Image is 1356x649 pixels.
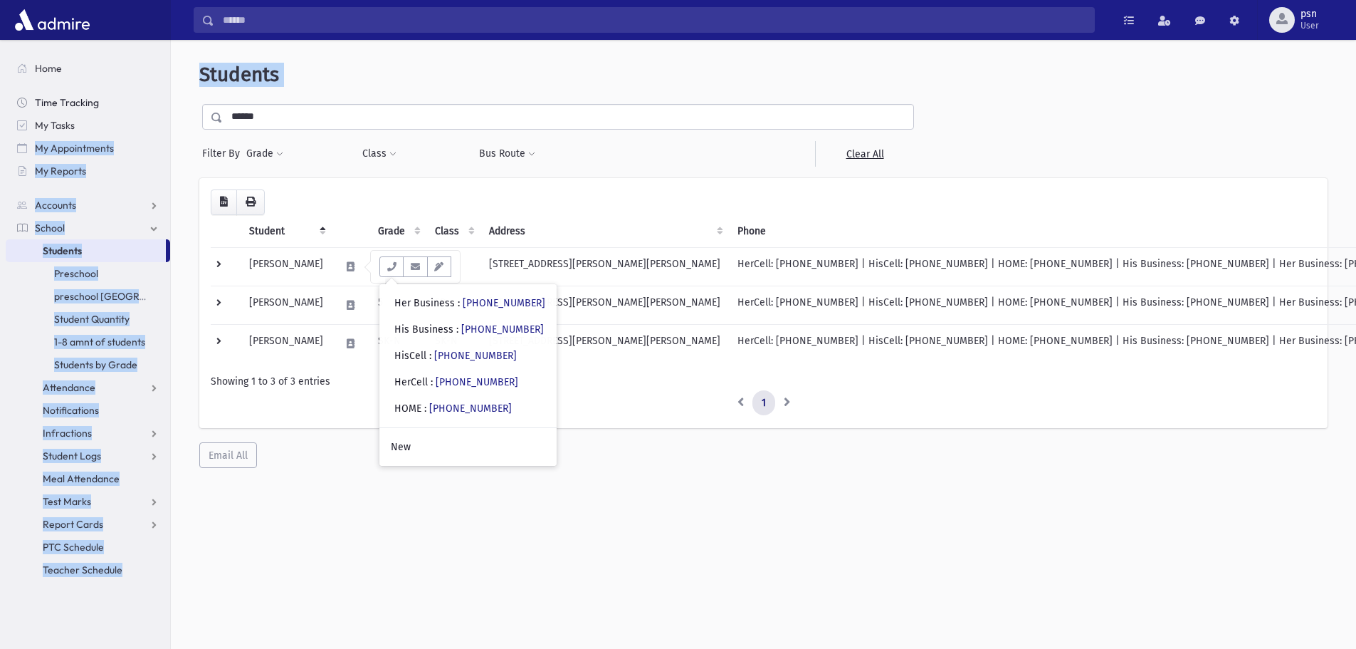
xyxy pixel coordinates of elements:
[43,404,99,417] span: Notifications
[43,495,91,508] span: Test Marks
[6,160,170,182] a: My Reports
[478,141,536,167] button: Bus Route
[6,513,170,536] a: Report Cards
[424,403,426,415] span: :
[35,142,114,155] span: My Appointments
[394,296,545,311] div: Her Business
[43,564,122,576] span: Teacher Schedule
[6,57,170,80] a: Home
[6,536,170,559] a: PTC Schedule
[43,541,104,554] span: PTC Schedule
[456,323,458,336] span: :
[35,199,76,212] span: Accounts
[6,331,170,353] a: 1-8 amnt of students
[35,62,62,75] span: Home
[35,96,99,109] span: Time Tracking
[379,434,557,460] a: New
[394,322,544,337] div: His Business
[394,375,518,390] div: HerCell
[480,286,729,324] td: [STREET_ADDRESS][PERSON_NAME][PERSON_NAME]
[427,256,451,277] button: Email Templates
[426,215,480,248] th: Class: activate to sort column ascending
[6,490,170,513] a: Test Marks
[369,247,426,286] td: SK-N
[394,401,512,416] div: HOME
[241,247,332,286] td: [PERSON_NAME]
[6,353,170,376] a: Students by Grade
[436,376,518,388] a: [PHONE_NUMBER]
[480,215,729,248] th: Address: activate to sort column ascending
[11,6,93,34] img: AdmirePro
[362,141,397,167] button: Class
[6,559,170,581] a: Teacher Schedule
[6,422,170,445] a: Infractions
[6,194,170,217] a: Accounts
[6,308,170,331] a: Student Quantity
[202,146,246,161] span: Filter By
[6,285,170,308] a: preschool [GEOGRAPHIC_DATA]
[6,239,166,262] a: Students
[480,247,729,286] td: [STREET_ADDRESS][PERSON_NAME][PERSON_NAME]
[43,472,120,485] span: Meal Attendance
[43,518,103,531] span: Report Cards
[6,114,170,137] a: My Tasks
[1300,9,1319,20] span: psn
[236,189,265,215] button: Print
[6,445,170,467] a: Student Logs
[463,297,545,309] a: [PHONE_NUMBER]
[214,7,1094,33] input: Search
[246,141,284,167] button: Grade
[1300,20,1319,31] span: User
[426,247,480,286] td: SK-N
[35,119,75,132] span: My Tasks
[199,63,279,86] span: Students
[241,286,332,324] td: [PERSON_NAME]
[6,217,170,239] a: School
[35,222,65,234] span: School
[431,376,433,388] span: :
[6,399,170,422] a: Notifications
[43,450,101,462] span: Student Logs
[211,189,237,215] button: CSV
[241,215,332,248] th: Student: activate to sort column descending
[369,324,426,363] td: SK-N
[35,165,86,177] span: My Reports
[6,467,170,490] a: Meal Attendance
[369,215,426,248] th: Grade: activate to sort column ascending
[6,262,170,285] a: Preschool
[458,297,460,309] span: :
[461,323,544,336] a: [PHONE_NUMBER]
[369,286,426,324] td: 5
[394,348,517,363] div: HisCell
[43,244,82,257] span: Students
[43,427,92,440] span: Infractions
[199,442,257,468] button: Email All
[815,141,914,167] a: Clear All
[480,324,729,363] td: [STREET_ADDRESS][PERSON_NAME][PERSON_NAME]
[434,350,517,362] a: [PHONE_NUMBER]
[6,137,170,160] a: My Appointments
[241,324,332,363] td: [PERSON_NAME]
[211,374,1316,389] div: Showing 1 to 3 of 3 entries
[43,381,95,394] span: Attendance
[6,91,170,114] a: Time Tracking
[429,403,512,415] a: [PHONE_NUMBER]
[6,376,170,399] a: Attendance
[752,390,775,416] a: 1
[429,350,431,362] span: :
